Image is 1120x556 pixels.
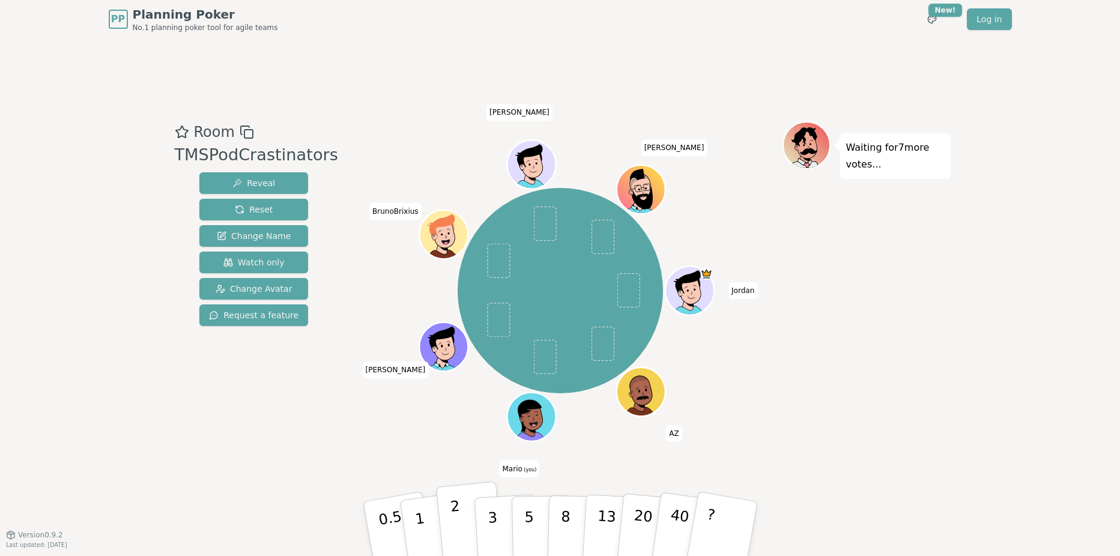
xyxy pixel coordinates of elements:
button: New! [921,8,943,30]
span: Click to change your name [666,425,682,442]
button: Add as favourite [175,121,189,143]
button: Reset [199,199,308,220]
span: PP [111,12,125,26]
button: Reveal [199,172,308,194]
div: New! [928,4,963,17]
span: Click to change your name [499,461,539,477]
button: Change Avatar [199,278,308,300]
span: No.1 planning poker tool for agile teams [133,23,278,32]
span: Room [194,121,235,143]
button: Version0.9.2 [6,530,63,540]
span: Watch only [223,256,285,268]
span: Reset [235,204,273,216]
span: Planning Poker [133,6,278,23]
span: Request a feature [209,309,298,321]
span: Version 0.9.2 [18,530,63,540]
button: Watch only [199,252,308,273]
span: Last updated: [DATE] [6,542,67,548]
span: Click to change your name [362,361,428,378]
span: Click to change your name [728,282,757,299]
button: Change Name [199,225,308,247]
button: Request a feature [199,304,308,326]
a: PPPlanning PokerNo.1 planning poker tool for agile teams [109,6,278,32]
span: Click to change your name [641,139,707,156]
a: Log in [967,8,1011,30]
span: Change Name [217,230,291,242]
span: Jordan is the host [700,268,712,280]
button: Click to change your avatar [509,394,554,440]
span: Reveal [232,177,275,189]
span: Click to change your name [369,203,422,220]
p: Waiting for 7 more votes... [846,139,945,173]
span: Click to change your name [486,104,552,121]
div: TMSPodCrastinators [175,143,338,168]
span: (you) [522,467,537,473]
span: Change Avatar [216,283,292,295]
